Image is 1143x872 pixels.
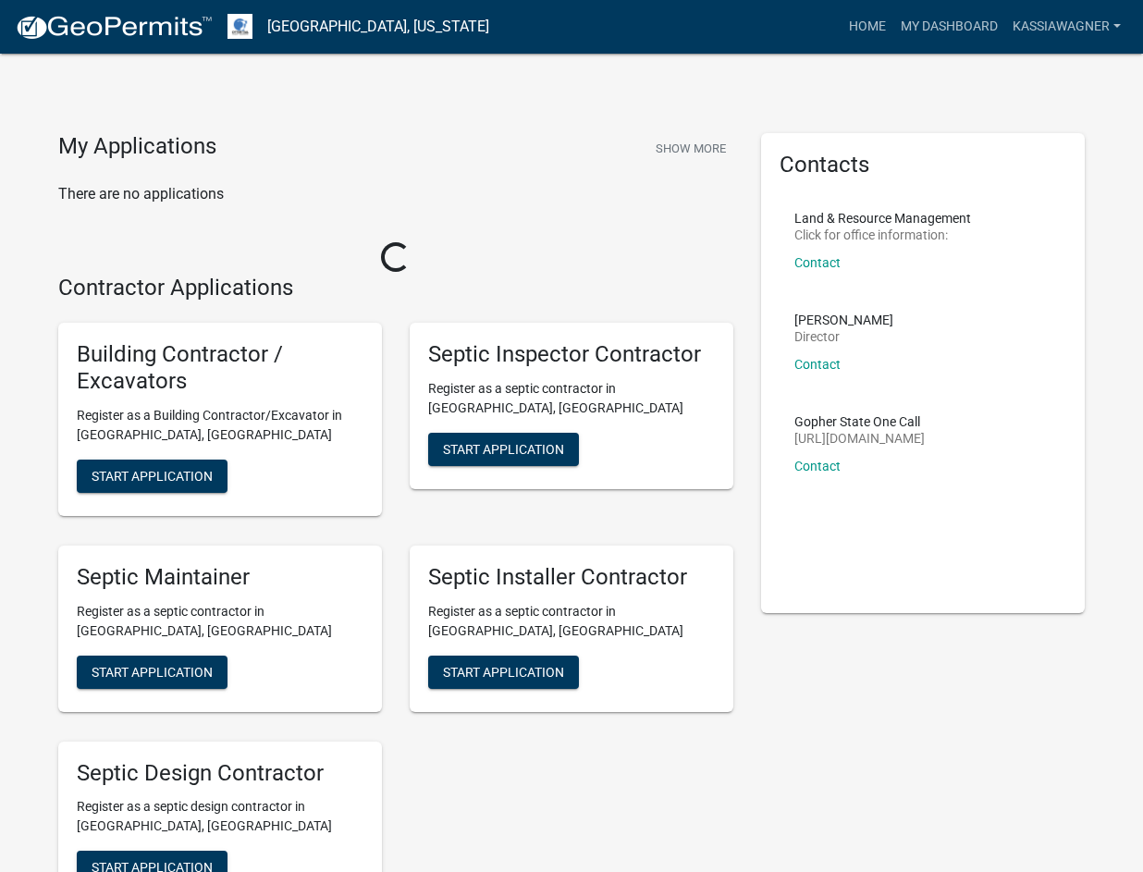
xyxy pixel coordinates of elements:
[794,415,925,428] p: Gopher State One Call
[1005,9,1128,44] a: kassiawagner
[428,564,715,591] h5: Septic Installer Contractor
[267,11,489,43] a: [GEOGRAPHIC_DATA], [US_STATE]
[893,9,1005,44] a: My Dashboard
[77,564,363,591] h5: Septic Maintainer
[794,313,893,326] p: [PERSON_NAME]
[428,433,579,466] button: Start Application
[77,406,363,445] p: Register as a Building Contractor/Excavator in [GEOGRAPHIC_DATA], [GEOGRAPHIC_DATA]
[58,183,733,205] p: There are no applications
[92,468,213,483] span: Start Application
[77,797,363,836] p: Register as a septic design contractor in [GEOGRAPHIC_DATA], [GEOGRAPHIC_DATA]
[794,432,925,445] p: [URL][DOMAIN_NAME]
[77,602,363,641] p: Register as a septic contractor in [GEOGRAPHIC_DATA], [GEOGRAPHIC_DATA]
[794,357,841,372] a: Contact
[58,275,733,301] h4: Contractor Applications
[780,152,1066,178] h5: Contacts
[58,133,216,161] h4: My Applications
[92,664,213,679] span: Start Application
[842,9,893,44] a: Home
[794,255,841,270] a: Contact
[428,602,715,641] p: Register as a septic contractor in [GEOGRAPHIC_DATA], [GEOGRAPHIC_DATA]
[443,442,564,457] span: Start Application
[428,379,715,418] p: Register as a septic contractor in [GEOGRAPHIC_DATA], [GEOGRAPHIC_DATA]
[794,228,971,241] p: Click for office information:
[428,341,715,368] h5: Septic Inspector Contractor
[443,664,564,679] span: Start Application
[77,656,227,689] button: Start Application
[794,459,841,473] a: Contact
[77,460,227,493] button: Start Application
[794,212,971,225] p: Land & Resource Management
[227,14,252,39] img: Otter Tail County, Minnesota
[428,656,579,689] button: Start Application
[648,133,733,164] button: Show More
[77,760,363,787] h5: Septic Design Contractor
[77,341,363,395] h5: Building Contractor / Excavators
[794,330,893,343] p: Director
